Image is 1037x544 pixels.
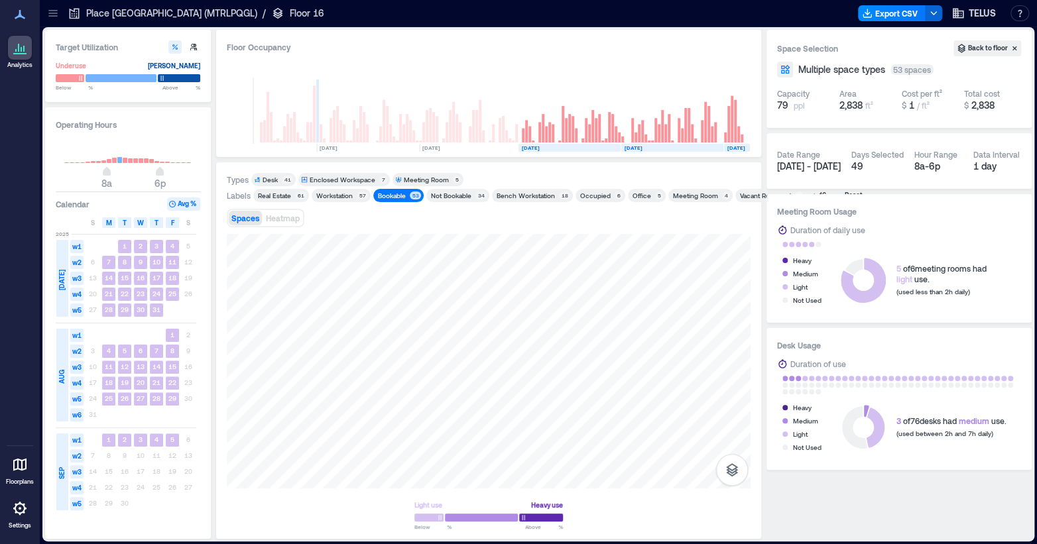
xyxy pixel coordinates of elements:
[154,178,166,189] span: 6p
[263,175,278,184] div: Desk
[168,274,176,282] text: 18
[3,32,36,73] a: Analytics
[168,290,176,298] text: 25
[969,7,996,20] span: TELUS
[896,429,993,437] span: (used between 2h and 7h daily)
[70,408,84,421] span: w6
[615,191,623,199] div: 6
[56,40,200,54] h3: Target Utilization
[137,378,145,386] text: 20
[890,64,934,75] div: 53 spaces
[422,144,440,151] text: [DATE]
[320,144,337,151] text: [DATE]
[290,7,324,20] p: Floor 16
[357,191,368,199] div: 57
[56,270,67,290] span: [DATE]
[70,449,84,462] span: w2
[793,441,822,454] div: Not Used
[121,394,129,402] text: 26
[316,191,353,200] div: Workstation
[914,149,957,160] div: Hour Range
[170,435,174,443] text: 5
[379,176,387,184] div: 7
[186,217,190,228] span: S
[263,211,302,225] button: Heatmap
[917,101,930,110] span: / ft²
[282,176,293,184] div: 41
[4,492,36,533] a: Settings
[162,83,200,91] span: Above %
[858,5,926,21] button: Export CSV
[625,144,642,151] text: [DATE]
[947,3,1000,24] button: TELUS
[229,211,262,225] button: Spaces
[896,415,1006,426] div: of 76 desks had use.
[70,345,84,358] span: w2
[522,144,540,151] text: [DATE]
[70,272,84,285] span: w3
[263,7,266,20] p: /
[896,264,901,273] span: 5
[170,347,174,354] text: 8
[70,256,84,269] span: w2
[137,394,145,402] text: 27
[105,362,113,370] text: 11
[168,378,176,386] text: 22
[168,362,176,370] text: 15
[154,217,158,228] span: T
[86,7,257,20] p: Place [GEOGRAPHIC_DATA] (MTRLPQGL)
[902,101,906,110] span: $
[106,217,112,228] span: M
[6,478,34,486] p: Floorplans
[121,290,129,298] text: 22
[101,178,112,189] span: 8a
[56,230,69,238] span: 2025
[139,242,143,250] text: 2
[123,258,127,266] text: 8
[121,274,129,282] text: 15
[56,59,86,72] div: Underuse
[414,523,452,531] span: Below %
[121,378,129,386] text: 19
[70,240,84,253] span: w1
[70,433,84,447] span: w1
[531,498,563,512] div: Heavy use
[70,360,84,374] span: w3
[148,59,200,72] div: [PERSON_NAME]
[139,347,143,354] text: 6
[793,267,818,280] div: Medium
[559,191,570,199] div: 18
[777,99,788,112] span: 79
[56,370,67,384] span: AUG
[137,274,145,282] text: 16
[633,191,651,200] div: Office
[152,290,160,298] text: 24
[793,401,812,414] div: Heavy
[410,191,421,199] div: 53
[851,160,904,173] div: 49
[798,63,885,76] span: Multiple space types
[475,191,487,199] div: 34
[107,347,111,354] text: 4
[655,191,663,199] div: 5
[9,521,31,529] p: Settings
[70,392,84,406] span: w5
[231,213,259,223] span: Spaces
[123,347,127,354] text: 5
[896,274,912,284] span: light
[777,339,1021,352] h3: Desk Usage
[91,217,95,228] span: S
[793,427,808,441] div: Light
[56,118,200,131] h3: Operating Hours
[914,160,963,173] div: 8a - 6p
[56,83,93,91] span: Below %
[107,258,111,266] text: 7
[896,416,901,425] span: 3
[70,329,84,342] span: w1
[295,191,306,199] div: 61
[121,305,129,313] text: 29
[105,290,113,298] text: 21
[70,481,84,494] span: w4
[266,213,300,223] span: Heatmap
[414,498,442,512] div: Light use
